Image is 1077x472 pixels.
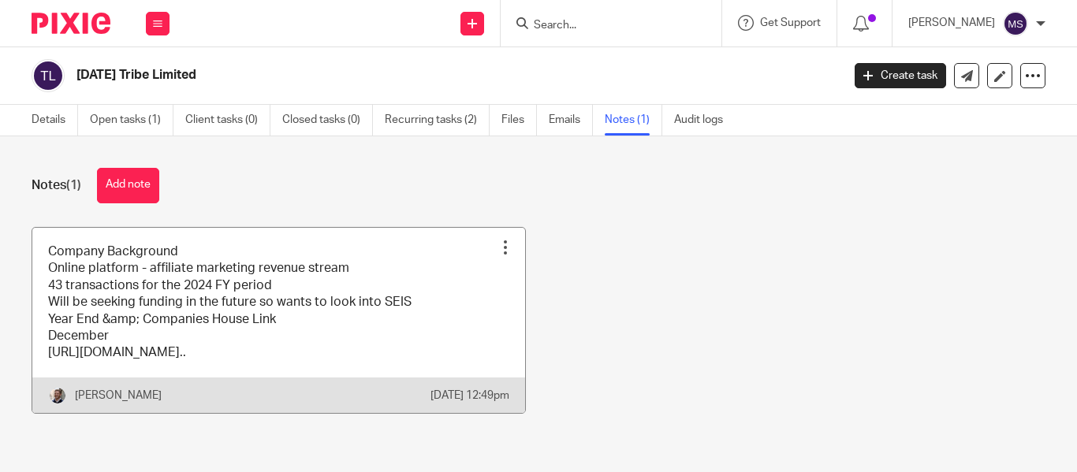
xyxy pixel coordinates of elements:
[76,67,680,84] h2: [DATE] Tribe Limited
[501,105,537,136] a: Files
[549,105,593,136] a: Emails
[760,17,821,28] span: Get Support
[908,15,995,31] p: [PERSON_NAME]
[282,105,373,136] a: Closed tasks (0)
[32,13,110,34] img: Pixie
[32,59,65,92] img: svg%3E
[90,105,173,136] a: Open tasks (1)
[1003,11,1028,36] img: svg%3E
[66,179,81,191] span: (1)
[674,105,735,136] a: Audit logs
[430,388,509,403] p: [DATE] 12:49pm
[75,388,162,403] p: [PERSON_NAME]
[97,168,159,203] button: Add note
[385,105,490,136] a: Recurring tasks (2)
[855,63,946,88] a: Create task
[32,105,78,136] a: Details
[605,105,662,136] a: Notes (1)
[185,105,270,136] a: Client tasks (0)
[32,177,81,194] h1: Notes
[532,19,674,33] input: Search
[48,386,67,405] img: Matt%20Circle.png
